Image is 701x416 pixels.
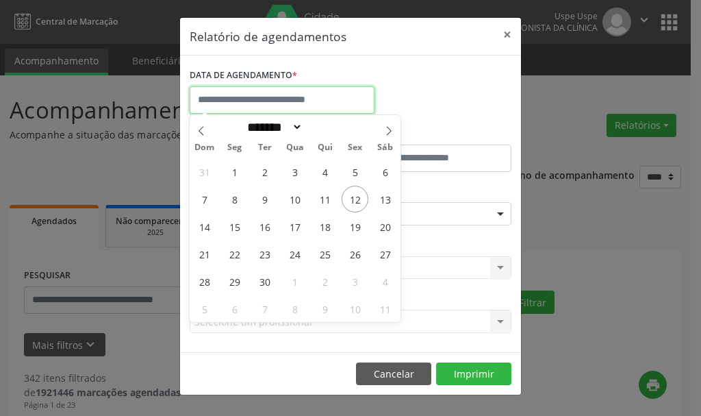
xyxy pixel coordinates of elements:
span: Setembro 9, 2025 [251,186,278,212]
span: Outubro 9, 2025 [311,295,338,322]
span: Setembro 12, 2025 [342,186,368,212]
button: Imprimir [436,363,511,386]
span: Outubro 4, 2025 [372,268,398,295]
span: Outubro 7, 2025 [251,295,278,322]
span: Setembro 14, 2025 [191,213,218,240]
span: Agosto 31, 2025 [191,158,218,185]
span: Setembro 21, 2025 [191,241,218,267]
button: Cancelar [356,363,431,386]
span: Setembro 10, 2025 [281,186,308,212]
span: Setembro 13, 2025 [372,186,398,212]
span: Setembro 17, 2025 [281,213,308,240]
button: Close [494,18,521,51]
span: Setembro 7, 2025 [191,186,218,212]
span: Setembro 8, 2025 [221,186,248,212]
span: Setembro 2, 2025 [251,158,278,185]
span: Setembro 20, 2025 [372,213,398,240]
span: Setembro 5, 2025 [342,158,368,185]
span: Sex [340,143,370,152]
label: DATA DE AGENDAMENTO [190,65,297,86]
input: Year [303,120,348,134]
span: Sáb [370,143,400,152]
h5: Relatório de agendamentos [190,27,346,45]
span: Dom [190,143,220,152]
span: Setembro 29, 2025 [221,268,248,295]
span: Seg [220,143,250,152]
span: Setembro 1, 2025 [221,158,248,185]
span: Setembro 18, 2025 [311,213,338,240]
span: Setembro 25, 2025 [311,241,338,267]
span: Qui [310,143,340,152]
span: Setembro 27, 2025 [372,241,398,267]
span: Outubro 8, 2025 [281,295,308,322]
span: Setembro 6, 2025 [372,158,398,185]
span: Qua [280,143,310,152]
span: Setembro 30, 2025 [251,268,278,295]
span: Ter [250,143,280,152]
span: Setembro 24, 2025 [281,241,308,267]
span: Setembro 28, 2025 [191,268,218,295]
span: Setembro 23, 2025 [251,241,278,267]
span: Setembro 19, 2025 [342,213,368,240]
select: Month [242,120,303,134]
span: Setembro 26, 2025 [342,241,368,267]
span: Outubro 5, 2025 [191,295,218,322]
span: Setembro 22, 2025 [221,241,248,267]
label: ATÉ [354,123,511,145]
span: Setembro 3, 2025 [281,158,308,185]
span: Setembro 4, 2025 [311,158,338,185]
span: Outubro 2, 2025 [311,268,338,295]
span: Outubro 3, 2025 [342,268,368,295]
span: Setembro 16, 2025 [251,213,278,240]
span: Outubro 11, 2025 [372,295,398,322]
span: Outubro 6, 2025 [221,295,248,322]
span: Setembro 11, 2025 [311,186,338,212]
span: Outubro 10, 2025 [342,295,368,322]
span: Outubro 1, 2025 [281,268,308,295]
span: Setembro 15, 2025 [221,213,248,240]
